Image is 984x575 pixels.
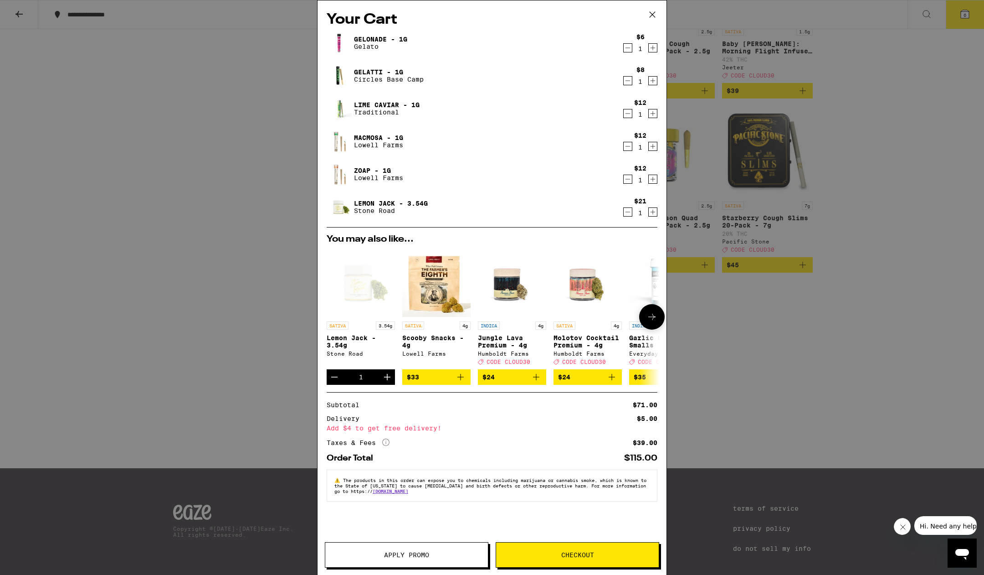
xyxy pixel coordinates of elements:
[327,425,657,431] div: Add $4 to get free delivery!
[648,109,657,118] button: Increment
[553,334,622,349] p: Molotov Cocktail Premium - 4g
[373,488,408,494] a: [DOMAIN_NAME]
[327,402,366,408] div: Subtotal
[636,33,645,41] div: $6
[634,209,646,217] div: 1
[327,30,352,56] img: Gelonade - 1g
[327,334,395,349] p: Lemon Jack - 3.54g
[327,249,395,369] a: Open page for Lemon Jack - 3.54g from Stone Road
[334,477,343,483] span: ⚠️
[558,373,570,381] span: $24
[634,144,646,151] div: 1
[633,402,657,408] div: $71.00
[629,351,697,357] div: Everyday
[359,373,363,381] div: 1
[535,321,546,330] p: 4g
[637,415,657,422] div: $5.00
[914,516,977,535] iframe: Message from company
[402,249,471,317] img: Lowell Farms - Scooby Snacks - 4g
[334,477,646,494] span: The products in this order can expose you to chemicals including marijuana or cannabis smoke, whi...
[629,369,697,385] button: Add to bag
[648,76,657,85] button: Increment
[376,321,395,330] p: 3.54g
[894,518,911,535] iframe: Close message
[634,99,646,106] div: $12
[648,43,657,52] button: Increment
[629,334,697,349] p: Garlic Dreams Smalls - 3.5g
[611,321,622,330] p: 4g
[354,207,428,214] p: Stone Road
[648,175,657,184] button: Increment
[482,373,495,381] span: $24
[624,454,657,462] div: $115.00
[634,373,646,381] span: $35
[354,109,420,116] p: Traditional
[325,542,488,568] button: Apply Promo
[354,141,403,149] p: Lowell Farms
[623,109,632,118] button: Decrement
[553,351,622,357] div: Humboldt Farms
[478,369,546,385] button: Add to bag
[496,542,659,568] button: Checkout
[634,132,646,139] div: $12
[354,174,403,181] p: Lowell Farms
[354,76,424,83] p: Circles Base Camp
[327,10,657,30] h2: Your Cart
[636,45,645,52] div: 1
[379,369,395,385] button: Increment
[478,249,546,317] img: Humboldt Farms - Jungle Lava Premium - 4g
[553,249,622,317] img: Humboldt Farms - Molotov Cocktail Premium - 4g
[5,6,66,14] span: Hi. Need any help?
[623,142,632,151] button: Decrement
[629,321,651,330] p: INDICA
[354,200,428,207] a: Lemon Jack - 3.54g
[402,321,424,330] p: SATIVA
[623,43,632,52] button: Decrement
[636,66,645,73] div: $8
[623,175,632,184] button: Decrement
[634,197,646,205] div: $21
[354,68,424,76] a: Gelatti - 1g
[478,321,500,330] p: INDICA
[623,207,632,217] button: Decrement
[553,321,575,330] p: SATIVA
[629,249,697,317] img: Everyday - Garlic Dreams Smalls - 3.5g
[634,176,646,184] div: 1
[634,165,646,172] div: $12
[478,334,546,349] p: Jungle Lava Premium - 4g
[402,369,471,385] button: Add to bag
[636,78,645,85] div: 1
[354,167,403,174] a: Zoap - 1g
[327,369,342,385] button: Decrement
[629,249,697,369] a: Open page for Garlic Dreams Smalls - 3.5g from Everyday
[948,539,977,568] iframe: Button to launch messaging window
[634,111,646,118] div: 1
[623,76,632,85] button: Decrement
[553,249,622,369] a: Open page for Molotov Cocktail Premium - 4g from Humboldt Farms
[327,454,379,462] div: Order Total
[327,194,352,220] img: Lemon Jack - 3.54g
[648,142,657,151] button: Increment
[354,101,420,109] a: Lime Caviar - 1g
[633,440,657,446] div: $39.00
[354,134,403,141] a: Macmosa - 1g
[327,351,395,357] div: Stone Road
[327,439,389,447] div: Taxes & Fees
[327,161,352,187] img: Zoap - 1g
[327,96,352,121] img: Lime Caviar - 1g
[478,249,546,369] a: Open page for Jungle Lava Premium - 4g from Humboldt Farms
[407,373,419,381] span: $33
[553,369,622,385] button: Add to bag
[638,359,682,365] span: CODE CLOUD30
[327,63,352,88] img: Gelatti - 1g
[562,359,606,365] span: CODE CLOUD30
[354,36,407,43] a: Gelonade - 1g
[648,207,657,217] button: Increment
[327,235,657,244] h2: You may also like...
[487,359,530,365] span: CODE CLOUD30
[327,129,352,154] img: Macmosa - 1g
[327,415,366,422] div: Delivery
[478,351,546,357] div: Humboldt Farms
[460,321,471,330] p: 4g
[561,552,594,558] span: Checkout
